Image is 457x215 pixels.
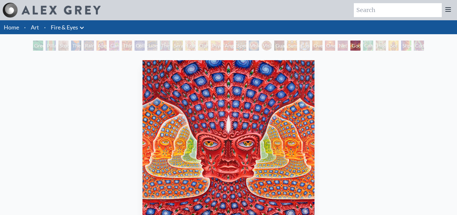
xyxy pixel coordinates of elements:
[338,41,348,51] div: Net of Being
[274,41,284,51] div: Guardian of Infinite Vision
[51,23,78,32] a: Fire & Eyes
[71,41,81,51] div: The Torch
[96,41,107,51] div: Aperture
[300,41,310,51] div: Cosmic Elf
[135,41,145,51] div: Collective Vision
[4,24,19,31] a: Home
[198,41,208,51] div: Ophanic Eyelash
[109,41,119,51] div: Cannabis Sutra
[122,41,132,51] div: Third Eye Tears of Joy
[173,41,183,51] div: Seraphic Transport Docking on the Third Eye
[211,41,221,51] div: Psychomicrograph of a Fractal Paisley Cherub Feather Tip
[376,41,386,51] div: Higher Vision
[42,20,48,34] li: ·
[185,41,195,51] div: Fractal Eyes
[388,41,399,51] div: Sol Invictus
[287,41,297,51] div: Sunyata
[350,41,361,51] div: Godself
[58,41,69,51] div: Study for the Great Turn
[363,41,373,51] div: Cannafist
[160,41,170,51] div: The Seer
[33,41,43,51] div: Green Hand
[312,41,322,51] div: Oversoul
[354,3,442,17] input: Search
[236,41,246,51] div: Spectral Lotus
[223,41,234,51] div: Angel Skin
[249,41,259,51] div: Vision Crystal
[22,20,28,34] li: ·
[46,41,56,51] div: Pillar of Awareness
[147,41,157,51] div: Liberation Through Seeing
[414,41,424,51] div: Cuddle
[401,41,411,51] div: Shpongled
[262,41,272,51] div: Vision [PERSON_NAME]
[31,23,39,32] a: Art
[325,41,335,51] div: One
[84,41,94,51] div: Rainbow Eye Ripple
